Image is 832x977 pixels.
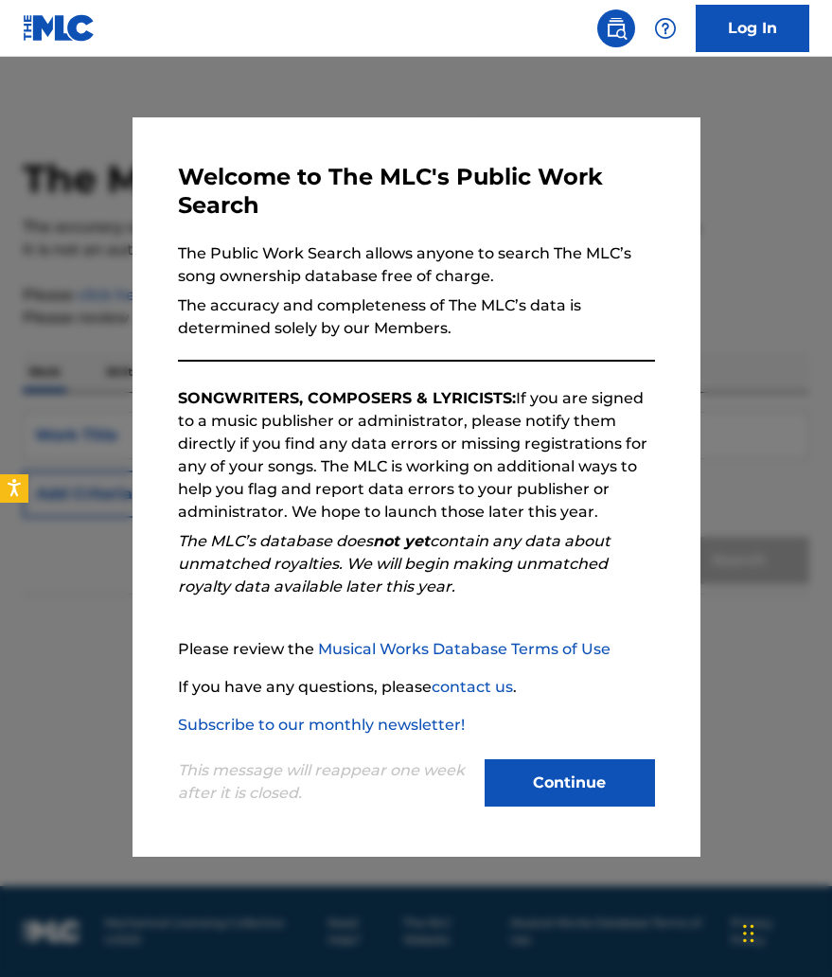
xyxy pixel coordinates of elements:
[178,676,655,699] p: If you have any questions, please .
[178,638,655,661] p: Please review the
[23,14,96,42] img: MLC Logo
[646,9,684,47] div: Help
[654,17,677,40] img: help
[597,9,635,47] a: Public Search
[373,532,430,550] strong: not yet
[178,294,655,340] p: The accuracy and completeness of The MLC’s data is determined solely by our Members.
[605,17,628,40] img: search
[178,242,655,288] p: The Public Work Search allows anyone to search The MLC’s song ownership database free of charge.
[737,886,832,977] iframe: Chat Widget
[178,387,655,524] p: If you are signed to a music publisher or administrator, please notify them directly if you find ...
[432,678,513,696] a: contact us
[178,759,473,805] p: This message will reappear one week after it is closed.
[178,389,516,407] strong: SONGWRITERS, COMPOSERS & LYRICISTS:
[178,163,655,220] h3: Welcome to The MLC's Public Work Search
[696,5,809,52] a: Log In
[178,532,611,595] em: The MLC’s database does contain any data about unmatched royalties. We will begin making unmatche...
[743,905,754,962] div: Drag
[485,759,655,807] button: Continue
[178,716,465,734] a: Subscribe to our monthly newsletter!
[318,640,611,658] a: Musical Works Database Terms of Use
